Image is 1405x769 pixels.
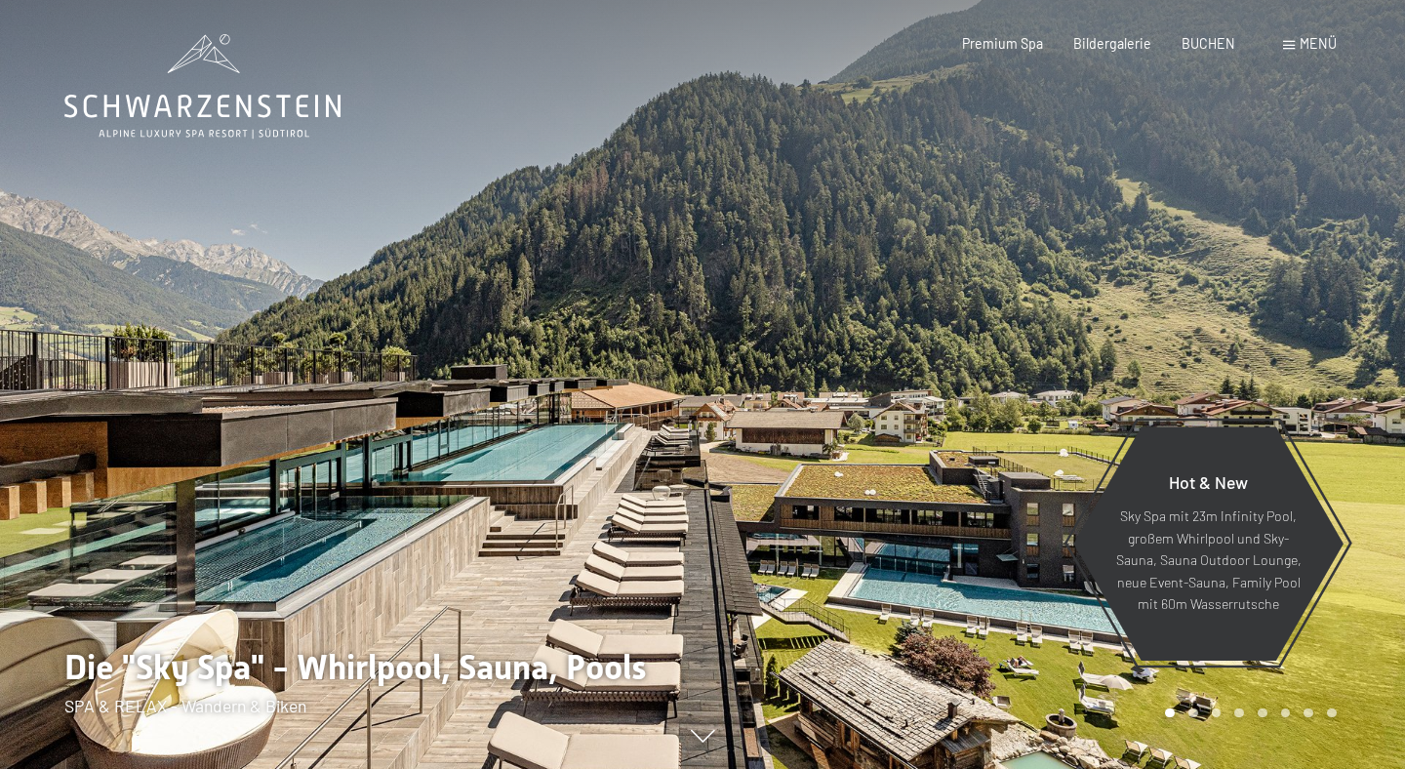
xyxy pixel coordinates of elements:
[1258,708,1267,718] div: Carousel Page 5
[1188,708,1198,718] div: Carousel Page 2
[1234,708,1244,718] div: Carousel Page 4
[1182,35,1235,52] a: BUCHEN
[1073,35,1151,52] a: Bildergalerie
[1115,506,1302,616] p: Sky Spa mit 23m Infinity Pool, großem Whirlpool und Sky-Sauna, Sauna Outdoor Lounge, neue Event-S...
[1327,708,1337,718] div: Carousel Page 8
[962,35,1043,52] a: Premium Spa
[1212,708,1222,718] div: Carousel Page 3
[1281,708,1291,718] div: Carousel Page 6
[1169,471,1248,493] span: Hot & New
[1300,35,1337,52] span: Menü
[1165,708,1175,718] div: Carousel Page 1 (Current Slide)
[1158,708,1336,718] div: Carousel Pagination
[1072,425,1345,662] a: Hot & New Sky Spa mit 23m Infinity Pool, großem Whirlpool und Sky-Sauna, Sauna Outdoor Lounge, ne...
[1304,708,1313,718] div: Carousel Page 7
